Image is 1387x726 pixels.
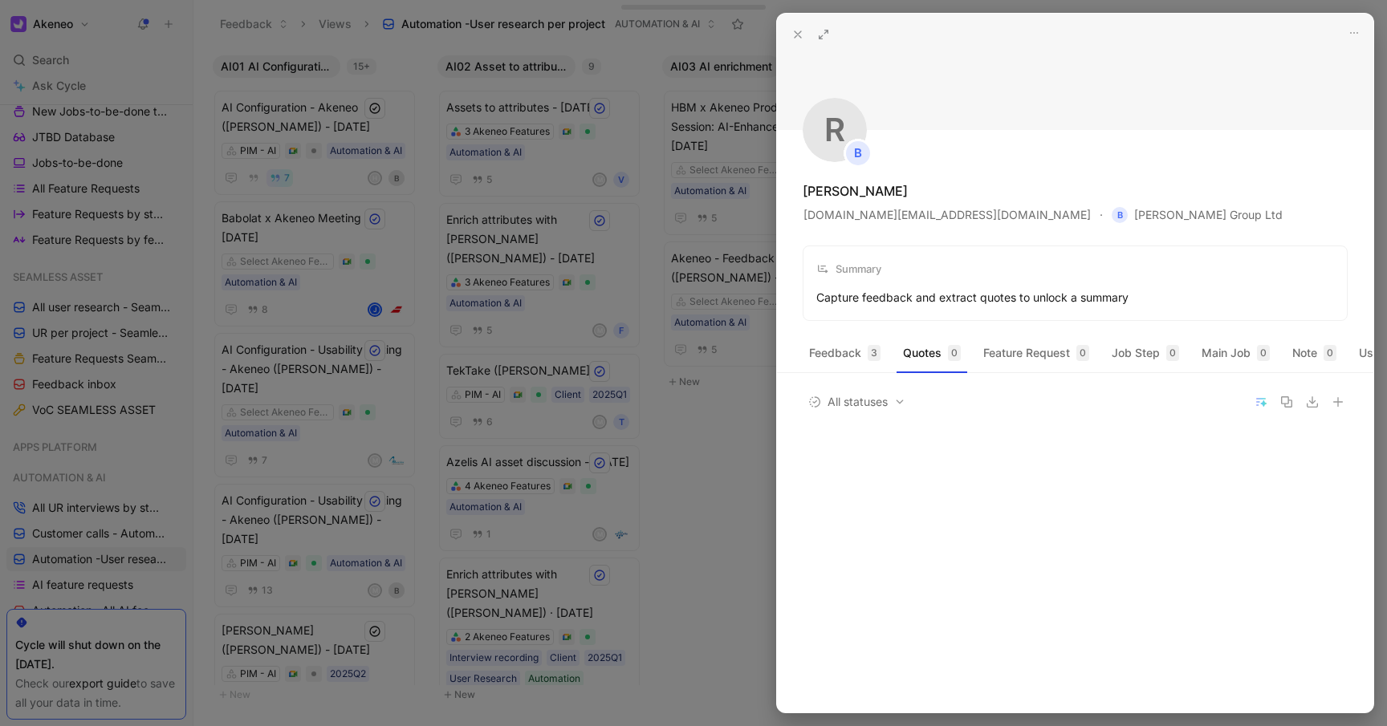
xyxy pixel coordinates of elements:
[1324,345,1336,361] div: 0
[1257,345,1270,361] div: 0
[977,340,1096,366] button: Feature Request
[1105,340,1186,366] button: Job Step
[803,181,908,201] div: [PERSON_NAME]
[897,340,967,366] button: Quotes
[948,345,961,361] div: 0
[803,340,887,366] button: Feedback
[803,391,911,412] button: All statuses
[808,392,905,412] span: All statuses
[1111,204,1283,226] button: B[PERSON_NAME] Group Ltd
[803,98,867,162] div: R
[1166,345,1179,361] div: 0
[803,205,1092,225] button: [DOMAIN_NAME][EMAIL_ADDRESS][DOMAIN_NAME]
[816,288,1129,307] div: Capture feedback and extract quotes to unlock a summary
[816,259,881,278] div: Summary
[868,345,881,361] div: 3
[1076,345,1089,361] div: 0
[1195,340,1276,366] button: Main Job
[1286,340,1343,366] button: Note
[846,141,870,165] div: B
[1112,205,1283,225] span: [PERSON_NAME] Group Ltd
[803,205,1091,225] span: [DOMAIN_NAME][EMAIL_ADDRESS][DOMAIN_NAME]
[1112,207,1128,223] div: B
[1111,205,1283,225] button: B[PERSON_NAME] Group Ltd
